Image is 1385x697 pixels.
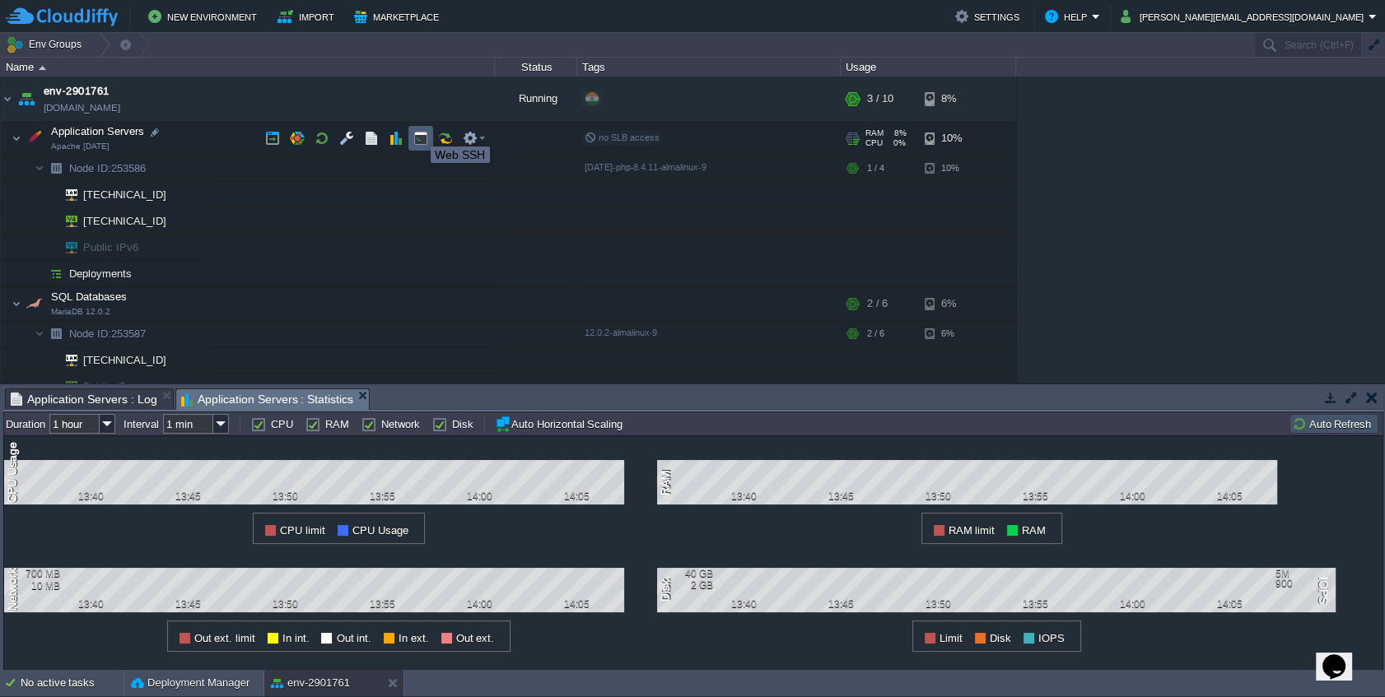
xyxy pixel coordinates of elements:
img: AMDAwAAAACH5BAEAAAAALAAAAAABAAEAAAICRAEAOw== [54,182,77,207]
button: env-2901761 [271,675,350,691]
div: 13:55 [361,490,403,502]
span: Out ext. limit [194,632,255,644]
div: CPU Usage [4,440,24,504]
a: env-2901761 [44,83,110,100]
div: 13:45 [820,598,861,610]
span: Application Servers : Statistics [181,389,354,410]
img: AMDAwAAAACH5BAEAAAAALAAAAAABAAEAAAICRAEAOw== [44,261,68,286]
span: RAM [865,128,884,138]
label: Network [381,418,420,430]
img: AMDAwAAAACH5BAEAAAAALAAAAAABAAEAAAICRAEAOw== [12,122,21,155]
a: Node ID:253586 [68,161,148,175]
div: Disk [657,578,677,603]
div: 14:05 [556,490,597,502]
div: IOPS [1312,575,1331,606]
img: AMDAwAAAACH5BAEAAAAALAAAAAABAAEAAAICRAEAOw== [35,321,44,346]
div: 5M [1275,568,1329,579]
img: AMDAwAAAACH5BAEAAAAALAAAAAABAAEAAAICRAEAOw== [1,77,14,121]
img: AMDAwAAAACH5BAEAAAAALAAAAAABAAEAAAICRAEAOw== [54,347,77,373]
div: 3 / 10 [867,77,893,121]
span: SQL Databases [49,290,129,304]
div: 13:45 [167,598,208,610]
span: RAM [1022,524,1046,537]
div: 900 [1275,578,1329,589]
button: Auto Refresh [1292,416,1376,431]
a: SQL DatabasesMariaDB 12.0.2 [49,290,129,303]
img: AMDAwAAAACH5BAEAAAAALAAAAAABAAEAAAICRAEAOw== [44,235,54,260]
div: 13:40 [723,490,764,502]
div: 14:00 [1112,598,1153,610]
span: Public IPv6 [82,235,141,260]
div: 1 / 4 [867,156,884,181]
span: CPU limit [280,524,325,537]
label: Disk [452,418,473,430]
span: [DATE]-php-8.4.11-almalinux-9 [585,162,706,172]
span: Public IP [82,374,129,399]
img: AMDAwAAAACH5BAEAAAAALAAAAAABAAEAAAICRAEAOw== [35,261,44,286]
img: AMDAwAAAACH5BAEAAAAALAAAAAABAAEAAAICRAEAOw== [44,321,68,346]
div: No active tasks [21,670,124,696]
img: AMDAwAAAACH5BAEAAAAALAAAAAABAAEAAAICRAEAOw== [44,182,54,207]
span: Apache [DATE] [51,142,110,151]
span: In int. [282,632,310,644]
span: Application Servers : Log [11,389,157,409]
button: New Environment [148,7,262,26]
a: Public IP [82,380,129,393]
span: 253587 [68,327,148,341]
div: 2 GB [660,579,713,591]
div: 14:05 [1209,490,1250,502]
span: 0% [889,138,906,148]
div: Web SSH [435,148,486,161]
button: Settings [955,7,1024,26]
div: 14:00 [1112,490,1153,502]
div: 14:05 [1209,598,1250,610]
img: AMDAwAAAACH5BAEAAAAALAAAAAABAAEAAAICRAEAOw== [12,287,21,320]
a: Public IPv6 [82,241,141,253]
a: [TECHNICAL_ID] [82,354,169,366]
button: Env Groups [6,33,87,56]
div: 8% [925,77,978,121]
img: AMDAwAAAACH5BAEAAAAALAAAAAABAAEAAAICRAEAOw== [22,287,45,320]
div: Running [495,77,577,121]
img: AMDAwAAAACH5BAEAAAAALAAAAAABAAEAAAICRAEAOw== [54,235,77,260]
a: Deployments [68,267,134,281]
div: 13:55 [1014,490,1056,502]
span: CPU Usage [352,524,408,537]
button: Marketplace [354,7,444,26]
button: Auto Horizontal Scaling [495,416,627,432]
div: Network [4,566,24,612]
a: [TECHNICAL_ID] [82,215,169,227]
span: Out int. [336,632,371,644]
button: Import [277,7,339,26]
span: [TECHNICAL_ID] [82,208,169,234]
div: 13:55 [361,598,403,610]
img: CloudJiffy [6,7,118,27]
a: [TECHNICAL_ID] [82,188,169,201]
div: 13:50 [917,490,958,502]
div: 10 MB [7,580,60,592]
span: Limit [940,632,963,644]
div: 40 GB [660,568,713,579]
img: AMDAwAAAACH5BAEAAAAALAAAAAABAAEAAAICRAEAOw== [22,122,45,155]
span: Disk [990,632,1011,644]
button: [PERSON_NAME][EMAIL_ADDRESS][DOMAIN_NAME] [1121,7,1369,26]
label: CPU [271,418,293,430]
div: 6% [925,321,978,346]
div: 13:50 [917,598,958,610]
div: 13:45 [167,490,208,502]
div: 2 / 6 [867,287,888,320]
div: 6% [925,287,978,320]
div: 13:50 [264,598,305,610]
img: AMDAwAAAACH5BAEAAAAALAAAAAABAAEAAAICRAEAOw== [39,66,46,70]
span: Node ID: [69,328,111,340]
a: [DOMAIN_NAME] [44,100,120,116]
span: MariaDB 12.0.2 [51,307,110,317]
button: Deployment Manager [131,675,249,691]
span: 12.0.2-almalinux-9 [585,328,657,337]
label: Interval [124,418,159,430]
img: AMDAwAAAACH5BAEAAAAALAAAAAABAAEAAAICRAEAOw== [44,208,54,234]
div: Tags [578,58,840,77]
div: 13:55 [1014,598,1056,610]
